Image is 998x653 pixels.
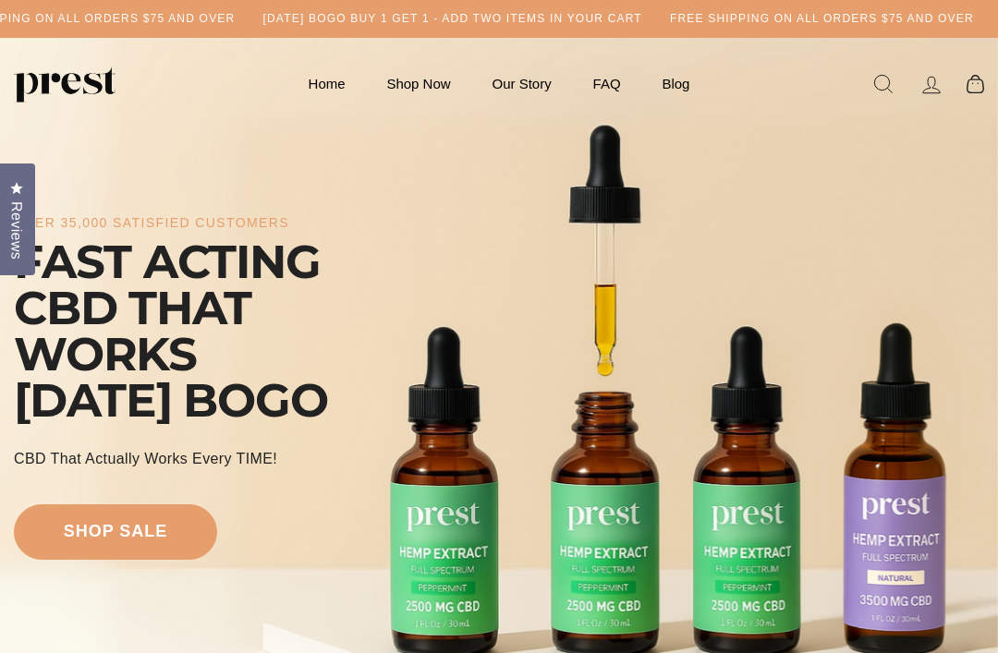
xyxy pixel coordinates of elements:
h5: [DATE] BOGO BUY 1 GET 1 - ADD TWO ITEMS IN YOUR CART [262,11,641,27]
a: Home [290,66,364,102]
a: Our Story [474,66,570,102]
ul: Primary [290,66,709,102]
img: PREST ORGANICS [14,66,116,103]
span: Reviews [5,201,29,260]
a: Shop Now [368,66,469,102]
a: FAQ [575,66,639,102]
div: CBD That Actually Works every TIME! [14,449,277,469]
div: over 35,000 satisfied customers [14,215,289,231]
a: shop sale [14,504,217,560]
div: FAST ACTING CBD THAT WORKS [DATE] BOGO [14,239,430,424]
a: Blog [643,66,708,102]
h5: Free Shipping on all orders $75 and over [670,11,974,27]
